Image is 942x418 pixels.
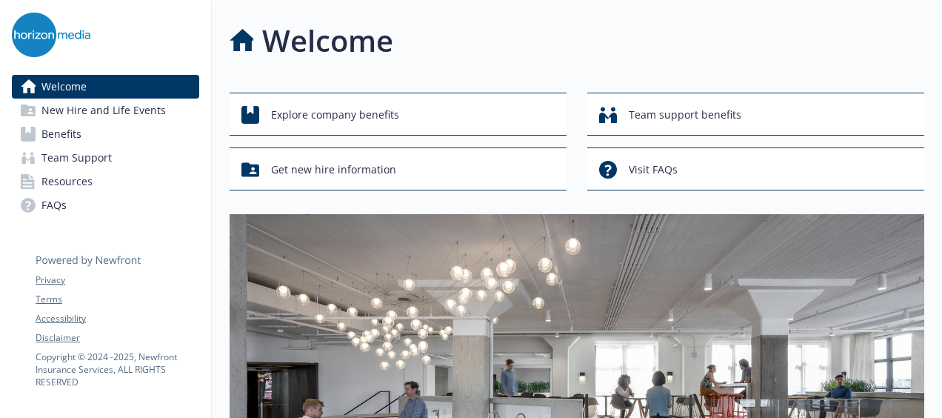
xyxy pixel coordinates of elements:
span: New Hire and Life Events [41,99,166,122]
a: Team Support [12,146,199,170]
span: Explore company benefits [271,101,399,129]
span: Visit FAQs [629,156,678,184]
button: Get new hire information [230,147,567,190]
button: Explore company benefits [230,93,567,136]
a: FAQs [12,193,199,217]
a: Terms [36,293,198,306]
h1: Welcome [262,19,393,63]
span: Benefits [41,122,81,146]
a: Disclaimer [36,331,198,345]
a: Accessibility [36,312,198,325]
a: Benefits [12,122,199,146]
span: Team support benefits [629,101,741,129]
span: Welcome [41,75,87,99]
span: FAQs [41,193,67,217]
button: Team support benefits [587,93,924,136]
span: Team Support [41,146,112,170]
span: Get new hire information [271,156,396,184]
p: Copyright © 2024 - 2025 , Newfront Insurance Services, ALL RIGHTS RESERVED [36,351,198,388]
a: Welcome [12,75,199,99]
a: Resources [12,170,199,193]
button: Visit FAQs [587,147,924,190]
span: Resources [41,170,93,193]
a: Privacy [36,273,198,287]
a: New Hire and Life Events [12,99,199,122]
